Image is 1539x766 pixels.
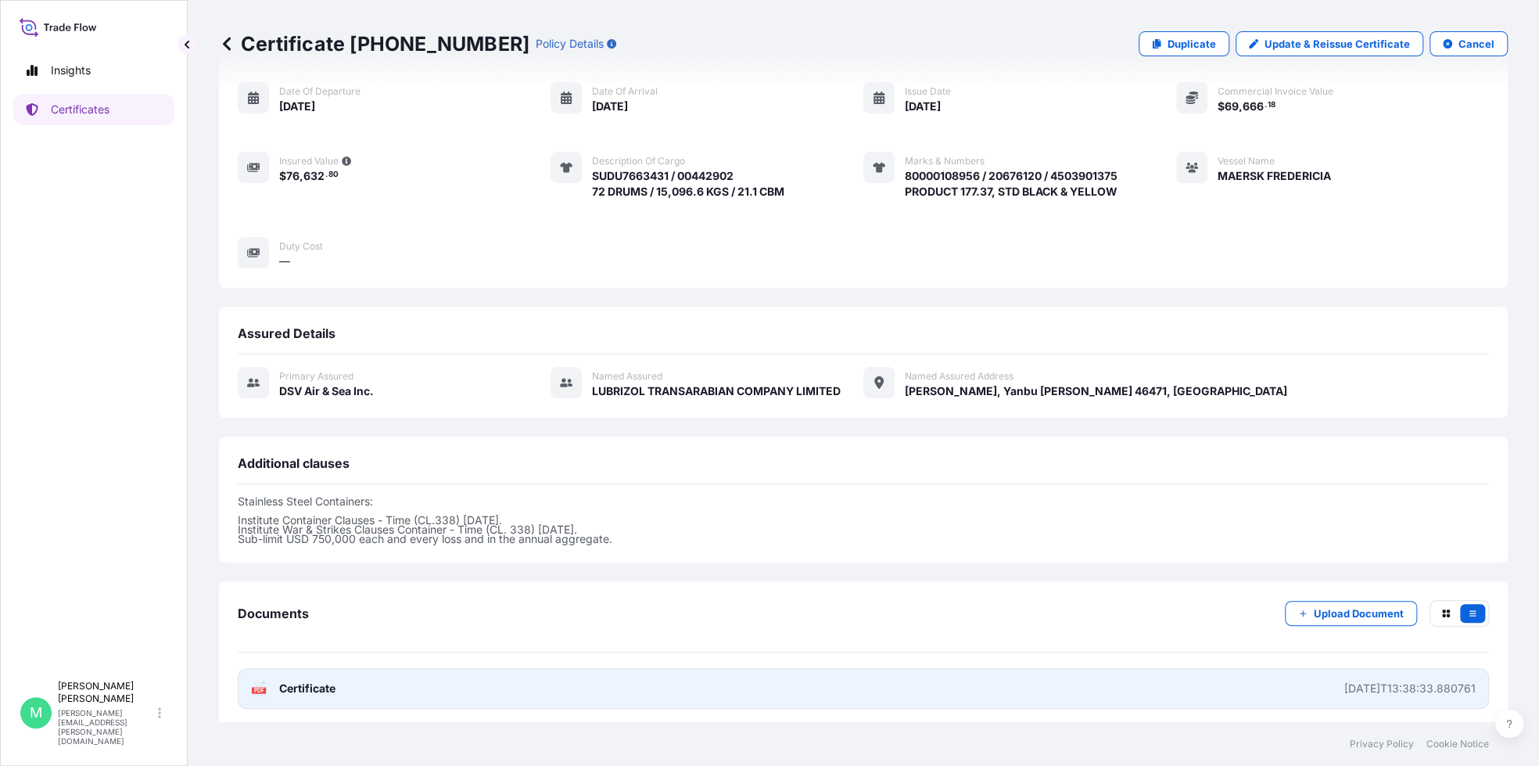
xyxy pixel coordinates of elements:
[1285,601,1417,626] button: Upload Document
[51,102,109,117] p: Certificates
[13,94,174,125] a: Certificates
[592,383,841,399] span: LUBRIZOL TRANSARABIAN COMPANY LIMITED
[279,254,290,269] span: —
[238,455,350,471] span: Additional clauses
[905,370,1013,383] span: Named Assured Address
[58,708,155,746] p: [PERSON_NAME][EMAIL_ADDRESS][PERSON_NAME][DOMAIN_NAME]
[1218,155,1275,167] span: Vessel Name
[1218,85,1333,98] span: Commercial Invoice Value
[1314,606,1404,621] p: Upload Document
[1243,101,1264,112] span: 666
[279,155,339,167] span: Insured Value
[279,370,353,383] span: Primary assured
[279,85,361,98] span: Date of departure
[1350,738,1414,750] a: Privacy Policy
[1265,102,1267,108] span: .
[905,99,941,114] span: [DATE]
[592,168,784,200] span: SUDU7663431 / 00442902 72 DRUMS / 15,096.6 KGS / 21.1 CBM
[219,31,529,56] p: Certificate [PHONE_NUMBER]
[592,99,628,114] span: [DATE]
[279,681,335,696] span: Certificate
[1218,101,1225,112] span: $
[279,99,315,114] span: [DATE]
[536,36,604,52] p: Policy Details
[1344,681,1476,696] div: [DATE]T13:38:33.880761
[58,680,155,705] p: [PERSON_NAME] [PERSON_NAME]
[1426,738,1489,750] a: Cookie Notice
[905,383,1287,399] span: [PERSON_NAME], Yanbu [PERSON_NAME] 46471, [GEOGRAPHIC_DATA]
[30,705,42,721] span: M
[592,155,685,167] span: Description of cargo
[1139,31,1229,56] a: Duplicate
[238,606,309,621] span: Documents
[238,497,1489,544] p: Stainless Steel Containers: Institute Container Clauses - Time (CL.338) [DATE]. Institute War & S...
[1458,36,1494,52] p: Cancel
[905,85,951,98] span: Issue Date
[254,688,264,693] text: PDF
[279,383,374,399] span: DSV Air & Sea Inc.
[328,172,339,178] span: 80
[13,55,174,86] a: Insights
[1268,102,1275,108] span: 18
[1239,101,1243,112] span: ,
[1430,31,1508,56] button: Cancel
[279,171,286,182] span: $
[51,63,91,78] p: Insights
[905,168,1117,200] span: 80000108956 / 20676120 / 4503901375 PRODUCT 177.37, STD BLACK & YELLOW
[286,171,300,182] span: 76
[300,171,303,182] span: ,
[1236,31,1423,56] a: Update & Reissue Certificate
[238,668,1489,709] a: PDFCertificate[DATE]T13:38:33.880761
[325,172,328,178] span: .
[1225,101,1239,112] span: 69
[592,370,662,383] span: Named Assured
[1218,168,1331,184] span: MAERSK FREDERICIA
[1265,36,1410,52] p: Update & Reissue Certificate
[1168,36,1216,52] p: Duplicate
[592,85,658,98] span: Date of arrival
[279,240,323,253] span: Duty Cost
[303,171,325,182] span: 632
[905,155,985,167] span: Marks & Numbers
[238,325,335,341] span: Assured Details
